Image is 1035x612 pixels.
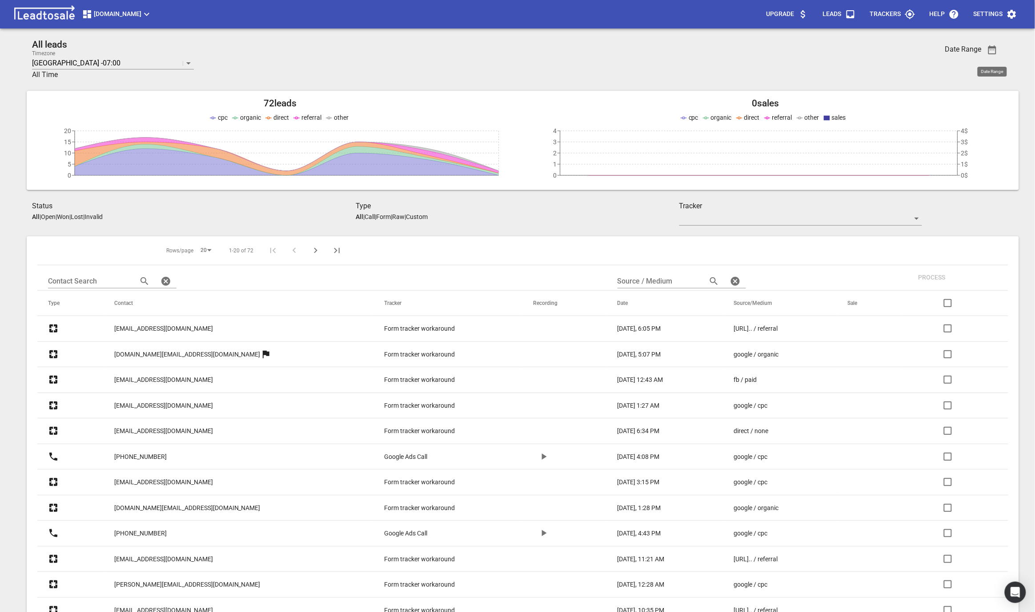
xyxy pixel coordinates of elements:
p: Form tracker workaround [384,401,455,410]
span: cpc [218,114,228,121]
h3: Date Range [945,45,982,53]
a: google / organic [734,503,812,513]
p: [PHONE_NUMBER] [114,452,167,462]
a: google / cpc [734,452,812,462]
span: | [405,213,406,220]
span: referral [301,114,321,121]
p: google / cpc [734,401,768,410]
a: Form tracker workaround [384,426,497,436]
a: fb / paid [734,375,812,385]
p: Custom [406,213,428,220]
p: [DATE] 1:27 AM [618,401,660,410]
p: Trackers [870,10,901,19]
h2: 72 leads [37,98,523,109]
p: Help [930,10,945,19]
svg: Custom [48,503,59,513]
span: Rows/page [166,247,193,255]
svg: More than one lead from this user [261,349,271,360]
th: Date [607,291,723,316]
a: [DATE], 6:05 PM [618,324,698,333]
a: [DATE], 12:28 AM [618,580,698,589]
span: referral [772,114,792,121]
a: [EMAIL_ADDRESS][DOMAIN_NAME] [114,420,213,442]
p: Form tracker workaround [384,555,455,564]
span: organic [240,114,261,121]
tspan: 2 [553,150,557,157]
a: [DATE] 1:27 AM [618,401,698,410]
a: Form tracker workaround [384,375,497,385]
tspan: 20 [64,127,71,134]
a: [EMAIL_ADDRESS][DOMAIN_NAME] [114,395,213,417]
button: [DOMAIN_NAME] [78,5,156,23]
p: Upgrade [766,10,794,19]
a: [EMAIL_ADDRESS][DOMAIN_NAME] [114,548,213,570]
label: Timezone [32,51,56,56]
a: Form tracker workaround [384,478,497,487]
a: [PHONE_NUMBER] [114,523,167,544]
a: Form tracker workaround [384,350,497,359]
tspan: 1$ [961,161,968,168]
span: [DOMAIN_NAME] [82,9,152,20]
h2: 0 sales [523,98,1008,109]
p: google / cpc [734,580,768,589]
a: google / cpc [734,401,812,410]
p: Settings [974,10,1003,19]
p: google / cpc [734,452,768,462]
div: Date Range [978,67,1007,77]
p: [DATE], 5:07 PM [618,350,661,359]
p: Form tracker workaround [384,478,455,487]
p: Won [57,213,69,220]
aside: All [32,213,40,220]
tspan: 0$ [961,172,968,179]
a: [DATE] 12:43 AM [618,375,698,385]
svg: Custom [48,349,59,360]
a: [EMAIL_ADDRESS][DOMAIN_NAME] [114,318,213,340]
p: direct / none [734,426,769,436]
a: google / organic [734,350,812,359]
p: [PERSON_NAME][EMAIL_ADDRESS][DOMAIN_NAME] [114,580,261,589]
a: [URL].. / referral [734,318,812,340]
svg: Custom [48,477,59,487]
button: Last Page [326,240,348,261]
p: [DATE], 1:28 PM [618,503,661,513]
img: logo [11,5,78,23]
p: google / organic [734,350,779,359]
p: [EMAIL_ADDRESS][DOMAIN_NAME] [114,478,213,487]
tspan: 15 [64,138,71,146]
p: [DATE] 6:34 PM [618,426,660,436]
th: Sale [837,291,900,316]
span: organic [711,114,732,121]
p: google / organic [734,503,779,513]
a: google / cpc [734,529,812,538]
span: 1-20 of 72 [229,247,253,255]
p: [EMAIL_ADDRESS][DOMAIN_NAME] [114,375,213,385]
h3: Tracker [679,201,922,211]
p: [DATE] 12:43 AM [618,375,663,385]
tspan: 3 [553,138,557,146]
svg: Custom [48,554,59,564]
a: Google Ads Call [384,529,497,538]
a: google / cpc [734,478,812,487]
p: [DATE], 6:05 PM [618,324,661,333]
a: [DATE] 3:15 PM [618,478,698,487]
tspan: 10 [64,150,71,157]
svg: Call [48,451,59,462]
th: Tracker [373,291,522,316]
span: | [56,213,57,220]
th: Type [37,291,104,316]
a: [PHONE_NUMBER] [114,446,167,468]
th: Source/Medium [723,291,837,316]
span: sales [832,114,846,121]
button: Next Page [305,240,326,261]
span: | [40,213,41,220]
p: Form tracker workaround [384,426,455,436]
tspan: 3$ [961,138,968,146]
span: | [363,213,365,220]
p: Form [376,213,391,220]
tspan: 0 [553,172,557,179]
h3: Type [356,201,679,211]
p: [DATE] 3:15 PM [618,478,660,487]
p: [EMAIL_ADDRESS][DOMAIN_NAME] [114,555,213,564]
p: http://m.facebook.com/ / referral [734,555,778,564]
p: Form tracker workaround [384,324,455,333]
